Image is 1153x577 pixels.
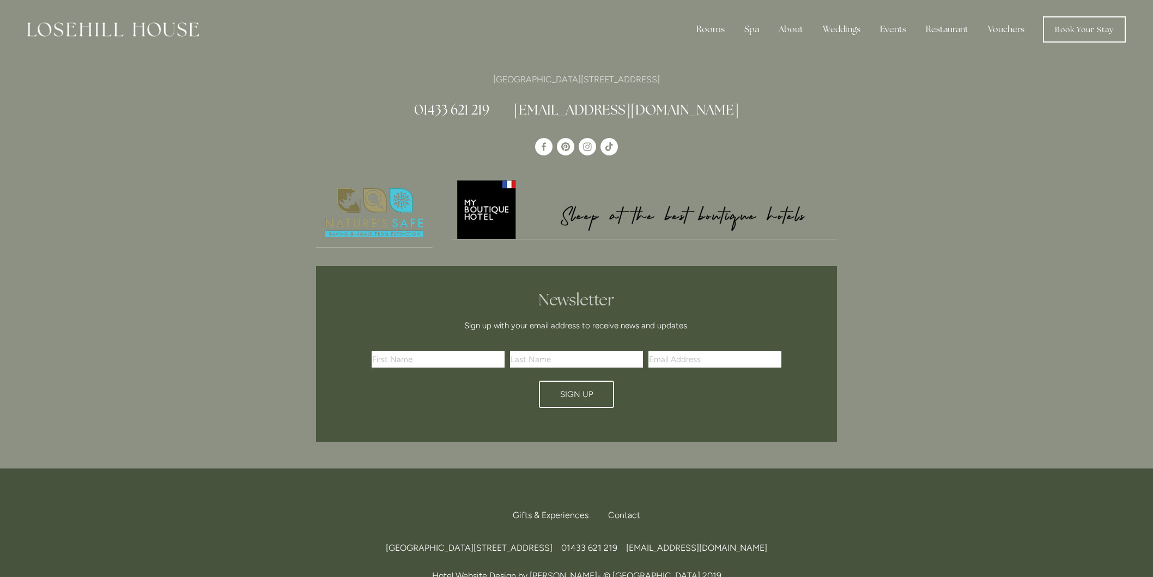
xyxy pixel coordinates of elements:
span: 01433 621 219 [561,543,617,553]
p: Sign up with your email address to receive news and updates. [375,319,778,332]
a: TikTok [600,138,618,155]
a: [EMAIL_ADDRESS][DOMAIN_NAME] [514,101,739,118]
div: About [770,19,812,40]
h2: Newsletter [375,290,778,310]
div: Weddings [814,19,869,40]
div: Rooms [688,19,733,40]
div: Events [871,19,915,40]
button: Sign Up [539,381,614,408]
span: Sign Up [560,389,593,399]
img: Losehill House [27,22,199,37]
a: [EMAIL_ADDRESS][DOMAIN_NAME] [626,543,767,553]
input: First Name [372,351,505,368]
a: Book Your Stay [1043,16,1126,43]
input: Email Address [648,351,781,368]
img: Nature's Safe - Logo [316,178,433,247]
a: Losehill House Hotel & Spa [535,138,553,155]
a: Instagram [579,138,596,155]
a: Vouchers [979,19,1033,40]
div: Spa [736,19,768,40]
div: Contact [599,503,640,527]
a: Pinterest [557,138,574,155]
a: 01433 621 219 [414,101,489,118]
span: [GEOGRAPHIC_DATA][STREET_ADDRESS] [386,543,553,553]
img: My Boutique Hotel - Logo [451,178,838,239]
input: Last Name [510,351,643,368]
div: Restaurant [917,19,977,40]
a: Gifts & Experiences [513,503,597,527]
span: Gifts & Experiences [513,510,588,520]
p: [GEOGRAPHIC_DATA][STREET_ADDRESS] [316,72,837,87]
